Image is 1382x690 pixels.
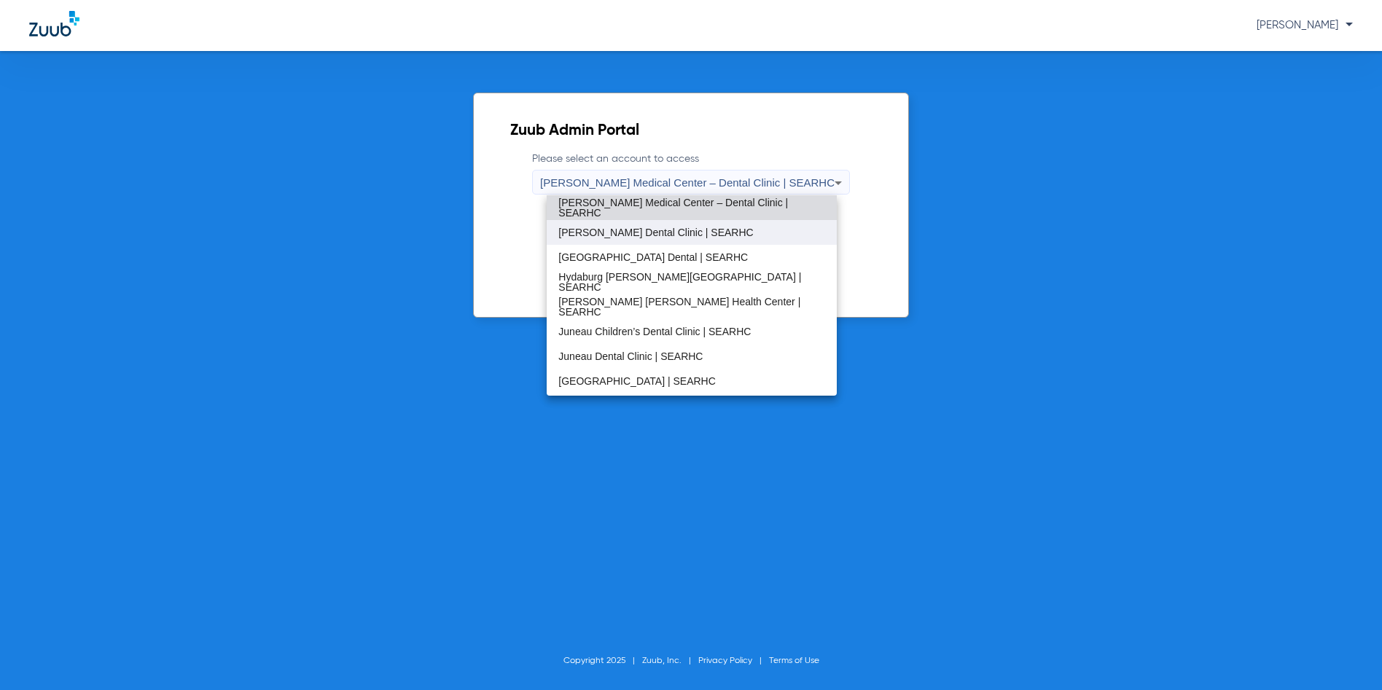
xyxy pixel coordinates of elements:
[558,252,748,262] span: [GEOGRAPHIC_DATA] Dental | SEARHC
[558,326,751,337] span: Juneau Children’s Dental Clinic | SEARHC
[1309,620,1382,690] iframe: Chat Widget
[558,272,824,292] span: Hydaburg [PERSON_NAME][GEOGRAPHIC_DATA] | SEARHC
[558,297,824,317] span: [PERSON_NAME] [PERSON_NAME] Health Center | SEARHC
[558,376,716,386] span: [GEOGRAPHIC_DATA] | SEARHC
[558,197,824,218] span: [PERSON_NAME] Medical Center – Dental Clinic | SEARHC
[558,351,703,361] span: Juneau Dental Clinic | SEARHC
[558,227,753,238] span: [PERSON_NAME] Dental Clinic | SEARHC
